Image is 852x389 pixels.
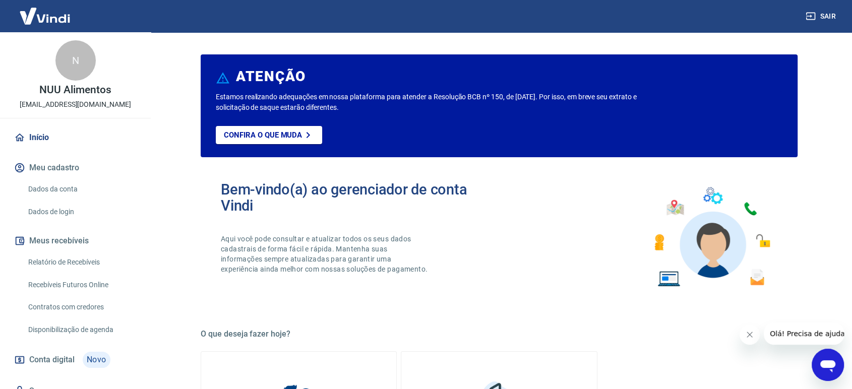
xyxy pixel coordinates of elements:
span: Novo [83,352,110,368]
iframe: Botão para abrir a janela de mensagens [812,349,844,381]
h6: ATENÇÃO [236,72,306,82]
img: Imagem de um avatar masculino com diversos icones exemplificando as funcionalidades do gerenciado... [645,181,777,293]
button: Meu cadastro [12,157,139,179]
p: NUU Alimentos [39,85,111,95]
img: Vindi [12,1,78,31]
a: Conta digitalNovo [12,348,139,372]
a: Início [12,126,139,149]
a: Dados de login [24,202,139,222]
a: Contratos com credores [24,297,139,317]
button: Meus recebíveis [12,230,139,252]
div: N [55,40,96,81]
a: Dados da conta [24,179,139,200]
a: Confira o que muda [216,126,322,144]
p: Confira o que muda [224,131,302,140]
iframe: Fechar mensagem [740,325,760,345]
iframe: Mensagem da empresa [764,322,844,345]
p: [EMAIL_ADDRESS][DOMAIN_NAME] [20,99,131,110]
p: Aqui você pode consultar e atualizar todos os seus dados cadastrais de forma fácil e rápida. Mant... [221,234,430,274]
span: Conta digital [29,353,75,367]
a: Disponibilização de agenda [24,319,139,340]
button: Sair [804,7,840,26]
h2: Bem-vindo(a) ao gerenciador de conta Vindi [221,181,499,214]
a: Recebíveis Futuros Online [24,275,139,295]
p: Estamos realizando adequações em nossa plataforma para atender a Resolução BCB nº 150, de [DATE].... [216,92,669,113]
a: Relatório de Recebíveis [24,252,139,273]
h5: O que deseja fazer hoje? [201,329,798,339]
span: Olá! Precisa de ajuda? [6,7,85,15]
